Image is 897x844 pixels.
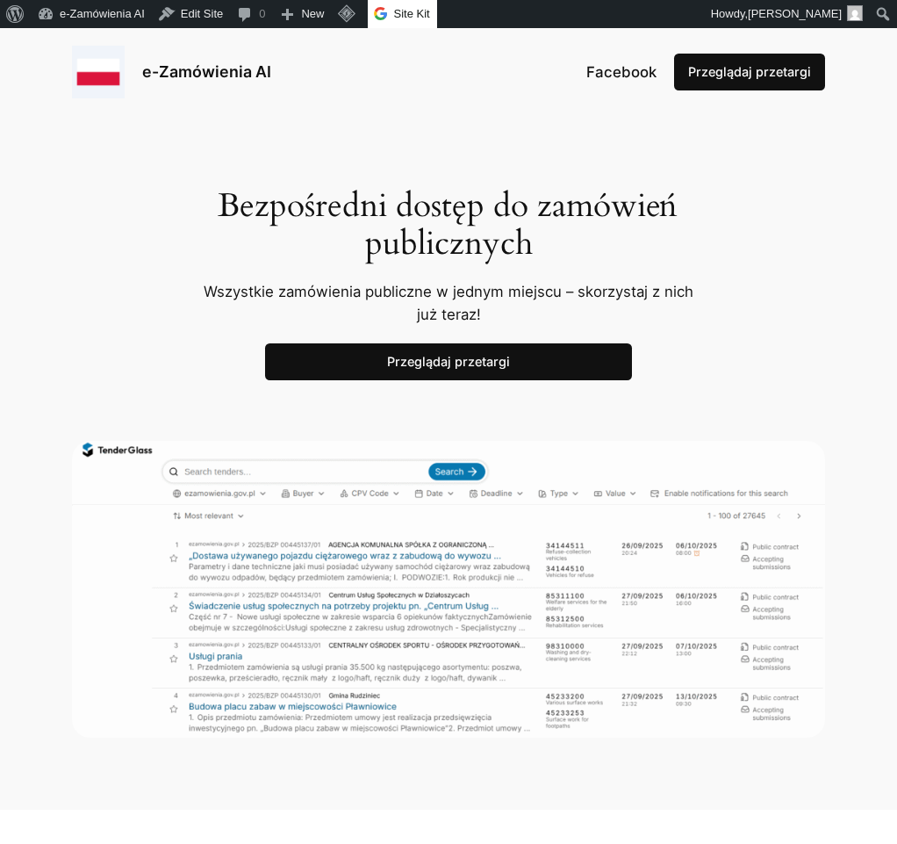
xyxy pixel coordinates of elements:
h1: Bezpośredni dostęp do zamówień publicznych [201,188,697,263]
a: e-Zamówienia AI [142,62,271,81]
a: Facebook [586,61,657,83]
a: Przeglądaj przetargi [265,343,633,380]
span: Site Kit [394,7,430,20]
a: Przeglądaj przetargi [674,54,825,90]
nav: Footer menu 2 [586,54,825,90]
p: Wszystkie zamówienia publiczne w jednym miejscu – skorzystaj z nich już teraz! [201,280,697,326]
span: Facebook [586,63,657,81]
span: [PERSON_NAME] [748,7,842,20]
img: e-Zamówienia AI [72,46,125,98]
